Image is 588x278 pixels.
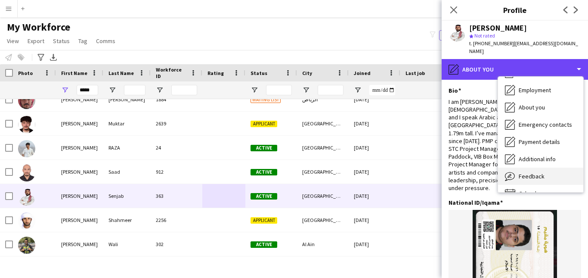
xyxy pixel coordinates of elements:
span: t. [PHONE_NUMBER] [469,40,514,47]
div: [GEOGRAPHIC_DATA] [297,112,349,135]
button: Open Filter Menu [302,86,310,94]
span: Active [251,145,277,151]
button: Open Filter Menu [354,86,362,94]
span: Status [251,70,267,76]
input: Joined Filter Input [369,85,395,95]
a: Status [50,35,73,47]
app-action-btn: Export XLSX [48,52,59,62]
span: Rating [207,70,224,76]
h3: National ID/Iqama [449,199,503,206]
div: [PERSON_NAME] [56,160,103,184]
input: Status Filter Input [266,85,292,95]
input: First Name Filter Input [77,85,98,95]
div: [DATE] [349,232,400,256]
div: Shahmeer [103,208,151,232]
h3: Profile [442,4,588,16]
div: Feedback [498,168,583,185]
span: Applicant [251,121,277,127]
div: [PERSON_NAME] [56,184,103,208]
span: View [7,37,19,45]
div: [PERSON_NAME] [56,112,103,135]
div: Al Ain [297,232,349,256]
span: Applicant [251,217,277,224]
span: My Workforce [7,21,70,34]
div: [DATE] [349,208,400,232]
input: Last Name Filter Input [124,85,145,95]
div: [PERSON_NAME] [56,87,103,111]
a: View [3,35,22,47]
button: Open Filter Menu [156,86,164,94]
img: Ahmad Senjab [18,188,35,206]
div: [DATE] [349,136,400,159]
div: 1884 [151,87,202,111]
span: Additional info [519,155,556,163]
span: Last job [405,70,425,76]
span: City [302,70,312,76]
div: 2639 [151,112,202,135]
button: Open Filter Menu [251,86,258,94]
div: [GEOGRAPHIC_DATA] [297,208,349,232]
input: City Filter Input [318,85,344,95]
span: First Name [61,70,87,76]
span: Export [28,37,44,45]
span: Joined [354,70,371,76]
a: Comms [93,35,119,47]
div: الرياض [297,87,349,111]
input: Workforce ID Filter Input [171,85,197,95]
div: 2256 [151,208,202,232]
img: Ahmad Mohammad [18,92,35,109]
span: Not rated [474,32,495,39]
div: [DATE] [349,87,400,111]
span: Employment [519,86,551,94]
span: Feedback [519,172,545,180]
div: 302 [151,232,202,256]
span: Active [251,241,277,248]
div: About you [498,99,583,116]
div: Senjab [103,184,151,208]
span: Active [251,193,277,200]
a: Tag [75,35,91,47]
img: AHMAD RAZA [18,140,35,157]
button: Open Filter Menu [61,86,69,94]
div: [PERSON_NAME] [56,232,103,256]
div: [DATE] [349,112,400,135]
span: Photo [18,70,33,76]
span: Workforce ID [156,66,187,79]
div: About you [442,59,588,80]
div: [GEOGRAPHIC_DATA] [297,160,349,184]
div: I am [PERSON_NAME], born in [DEMOGRAPHIC_DATA]. I’m [DEMOGRAPHIC_DATA] and I speak Arabic and Eng... [449,98,581,192]
div: Wali [103,232,151,256]
span: Status [53,37,70,45]
span: Active [251,169,277,175]
span: Calendar [519,190,542,197]
span: | [EMAIL_ADDRESS][DOMAIN_NAME] [469,40,578,54]
a: Export [24,35,48,47]
span: Payment details [519,138,560,146]
span: Tag [78,37,87,45]
div: Muktar [103,112,151,135]
div: [DATE] [349,160,400,184]
div: [DATE] [349,184,400,208]
img: Ahmad Saad [18,164,35,181]
img: Ahmad yaseen Wali [18,237,35,254]
div: [PERSON_NAME] [56,136,103,159]
div: [PERSON_NAME] [469,24,527,32]
app-action-btn: Advanced filters [36,52,46,62]
div: 912 [151,160,202,184]
span: Waiting list [251,97,281,103]
div: Payment details [498,133,583,150]
div: 363 [151,184,202,208]
div: [GEOGRAPHIC_DATA] [297,136,349,159]
div: 24 [151,136,202,159]
h3: Bio [449,87,461,94]
div: Saad [103,160,151,184]
div: [GEOGRAPHIC_DATA] [297,184,349,208]
img: Ahmad Shahmeer [18,212,35,230]
div: Emergency contacts [498,116,583,133]
div: Calendar [498,185,583,202]
img: ahmad Muktar [18,116,35,133]
span: Last Name [108,70,134,76]
button: Everyone2,367 [439,30,482,41]
span: About you [519,103,545,111]
button: Open Filter Menu [108,86,116,94]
